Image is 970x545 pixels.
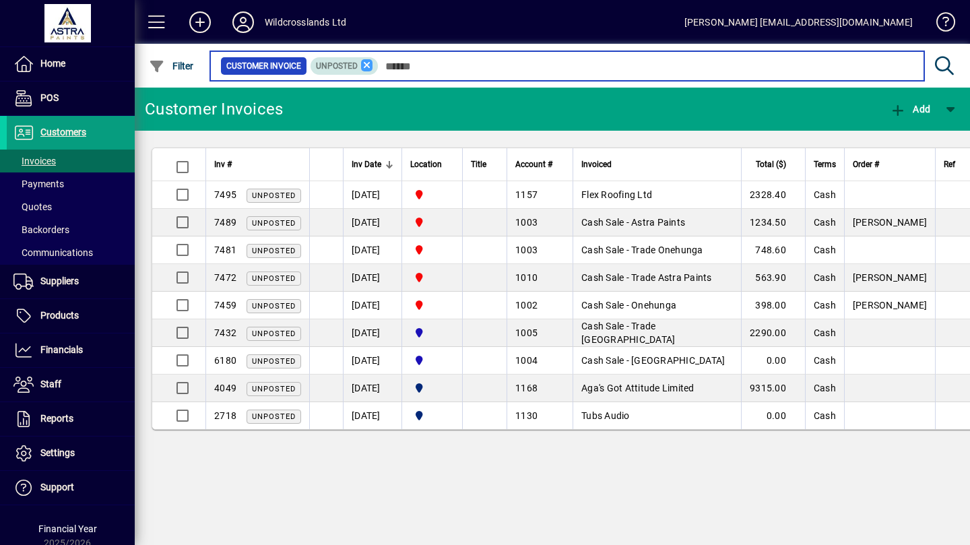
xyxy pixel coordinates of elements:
div: Wildcrosslands Ltd [265,11,346,33]
a: Knowledge Base [926,3,953,46]
span: 1003 [515,245,538,255]
td: [DATE] [343,319,401,347]
span: Customers [40,127,86,137]
a: Home [7,47,135,81]
span: Account # [515,157,552,172]
span: 7432 [214,327,236,338]
span: 2718 [214,410,236,421]
button: Filter [145,54,197,78]
button: Add [886,97,934,121]
span: Inv Date [352,157,381,172]
td: [DATE] [343,264,401,292]
div: Inv Date [352,157,393,172]
mat-chip: Customer Invoice Status: Unposted [311,57,379,75]
div: Customer Invoices [145,98,283,120]
span: 1004 [515,355,538,366]
span: Cash Sale - Astra Paints [581,217,685,228]
div: Invoiced [581,157,733,172]
span: Cash Sale - Trade Astra Paints [581,272,712,283]
span: Cash [814,217,836,228]
span: Cash [814,355,836,366]
a: Support [7,471,135,505]
a: Products [7,299,135,333]
span: Total ($) [756,157,786,172]
span: 7495 [214,189,236,200]
span: Cash [814,245,836,255]
span: Financial Year [38,523,97,534]
td: [DATE] [343,375,401,402]
span: Unposted [252,274,296,283]
span: Onehunga [410,215,454,230]
a: Communications [7,241,135,264]
a: Settings [7,437,135,470]
td: 398.00 [741,292,805,319]
td: [DATE] [343,347,401,375]
td: [DATE] [343,236,401,264]
span: Quotes [13,201,52,212]
span: Onehunga [410,298,454,313]
span: 6180 [214,355,236,366]
span: Terms [814,157,836,172]
div: Account # [515,157,564,172]
a: Staff [7,368,135,402]
span: Flex Roofing Ltd [581,189,652,200]
span: [PERSON_NAME] [853,300,927,311]
span: 7472 [214,272,236,283]
span: 1157 [515,189,538,200]
td: [DATE] [343,209,401,236]
td: 1234.50 [741,209,805,236]
span: [PERSON_NAME] [853,272,927,283]
span: Cash Sale - [GEOGRAPHIC_DATA] [581,355,725,366]
div: Inv # [214,157,301,172]
span: [PERSON_NAME] [853,217,927,228]
td: [DATE] [343,402,401,429]
span: Products [40,310,79,321]
span: Invoices [13,156,56,166]
span: 1010 [515,272,538,283]
a: Financials [7,333,135,367]
span: 7481 [214,245,236,255]
span: Panmure [410,408,454,423]
span: 1168 [515,383,538,393]
a: POS [7,82,135,115]
span: Filter [149,61,194,71]
span: Cash [814,189,836,200]
td: 0.00 [741,347,805,375]
td: [DATE] [343,292,401,319]
span: Reports [40,413,73,424]
td: 9315.00 [741,375,805,402]
span: Cash [814,383,836,393]
span: Payments [13,179,64,189]
span: Cash Sale - Trade [GEOGRAPHIC_DATA] [581,321,675,345]
td: 2328.40 [741,181,805,209]
span: Invoiced [581,157,612,172]
span: 4049 [214,383,236,393]
div: Title [471,157,498,172]
button: Profile [222,10,265,34]
div: Ref [944,157,967,172]
span: Unposted [252,412,296,421]
span: POS [40,92,59,103]
span: Cash Sale - Trade Onehunga [581,245,703,255]
span: Inv # [214,157,232,172]
td: 0.00 [741,402,805,429]
td: 748.60 [741,236,805,264]
button: Add [179,10,222,34]
a: Quotes [7,195,135,218]
a: Suppliers [7,265,135,298]
span: Unposted [252,329,296,338]
span: Ref [944,157,955,172]
div: Total ($) [750,157,798,172]
a: Backorders [7,218,135,241]
span: 7489 [214,217,236,228]
span: Customer Invoice [226,59,301,73]
span: 1005 [515,327,538,338]
span: Onehunga [410,270,454,285]
span: 1003 [515,217,538,228]
span: Unposted [252,191,296,200]
span: Christchurch [410,325,454,340]
span: Panmure [410,381,454,395]
span: Christchurch [410,353,454,368]
span: Support [40,482,74,492]
span: Cash [814,327,836,338]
